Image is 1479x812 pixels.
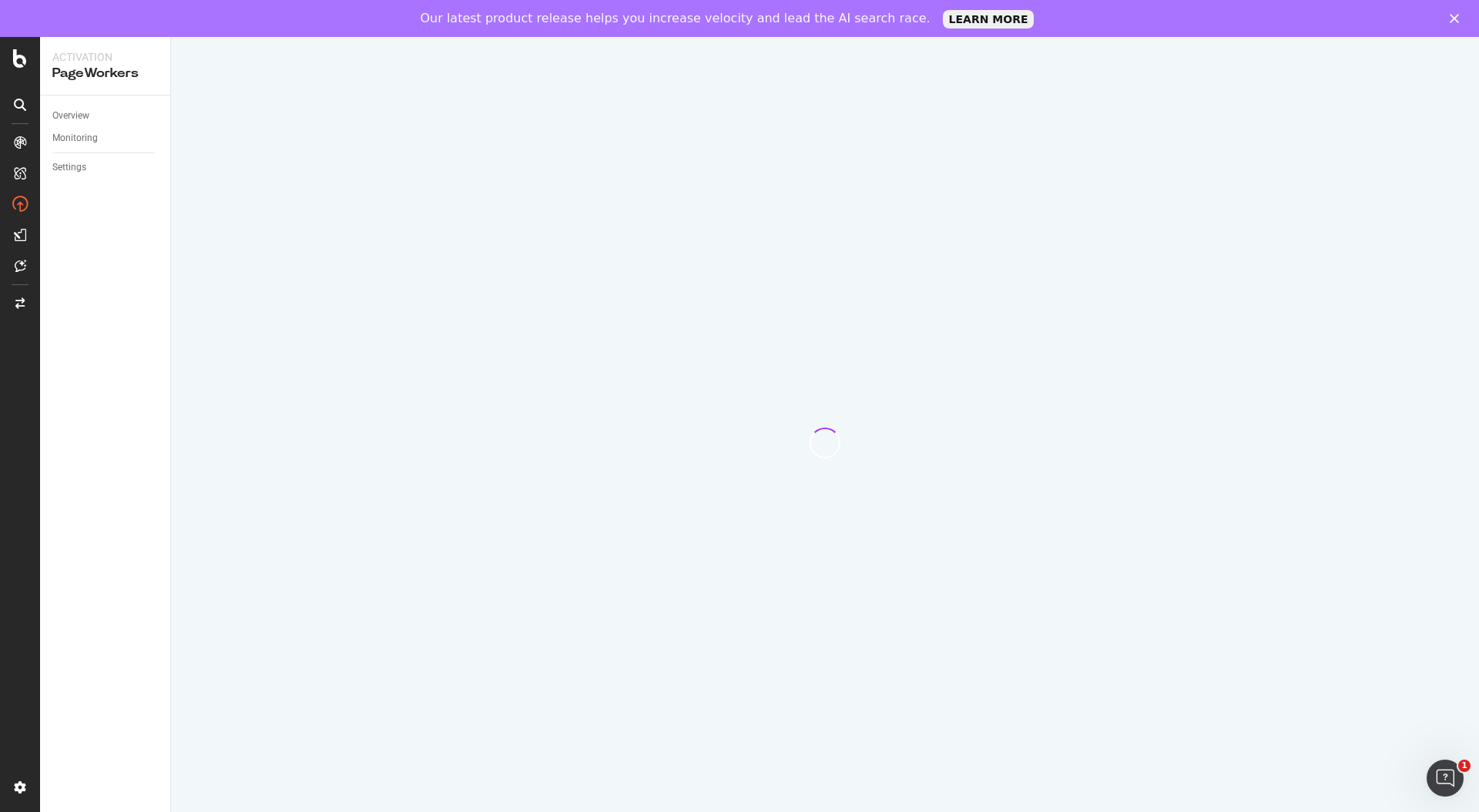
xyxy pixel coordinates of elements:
a: Monitoring [52,130,159,146]
div: Activation [52,49,158,65]
div: PageWorkers [52,65,158,82]
iframe: Intercom live chat [1427,760,1464,797]
div: Our latest product release helps you increase velocity and lead the AI search race. [421,11,931,26]
a: LEARN MORE [943,10,1035,29]
div: Settings [52,159,86,176]
a: Overview [52,108,159,124]
span: 1 [1458,760,1471,772]
div: Overview [52,108,89,124]
div: Monitoring [52,130,98,146]
a: Settings [52,159,159,176]
div: Fermer [1450,14,1465,23]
